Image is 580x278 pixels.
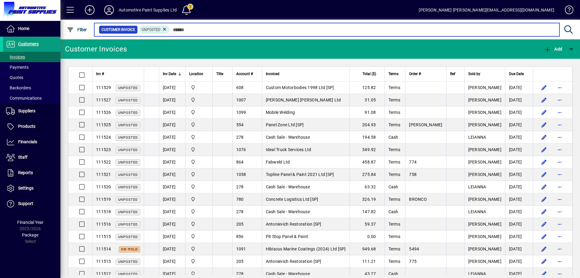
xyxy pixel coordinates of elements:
span: Cash [388,135,398,140]
span: 111526 [96,110,111,115]
span: Antonievich Restoration [SP] [266,222,321,227]
span: Terms [388,85,400,90]
a: Backorders [3,83,60,93]
td: 194.58 [350,131,385,144]
span: Unposted [118,161,138,164]
span: Terms [388,98,400,102]
td: [DATE] [505,106,533,119]
span: Cash Sale - Warehouse [266,135,310,140]
span: Inv Date [163,71,176,77]
a: Quotes [3,72,60,83]
span: 278 [236,184,244,189]
span: Unposted [142,28,160,32]
span: Unposted [118,148,138,152]
span: 1058 [236,172,246,177]
span: Automotive Paint Supplies Ltd [189,221,209,227]
button: Profile [99,5,119,15]
button: Add [80,5,99,15]
td: [DATE] [505,119,533,131]
span: Mobile Welding [266,110,295,115]
span: Unposted [118,198,138,202]
td: 0.00 [350,230,385,243]
span: 780 [236,197,244,202]
td: 59.37 [350,218,385,230]
button: Edit [539,83,549,92]
span: 856 [236,234,244,239]
td: 349.92 [350,144,385,156]
span: Automotive Paint Supplies Ltd [189,97,209,103]
td: 31.05 [350,94,385,106]
span: 111523 [96,147,111,152]
span: Automotive Paint Supplies Ltd [189,146,209,153]
span: 111520 [96,184,111,189]
div: Inv # [96,71,140,77]
button: Add [543,44,564,55]
td: [DATE] [505,255,533,268]
span: 1007 [236,98,246,102]
span: LEIANNA [468,184,486,189]
span: Payments [6,65,29,70]
span: Automotive Paint Supplies Ltd [189,109,209,116]
a: Payments [3,62,60,72]
td: [DATE] [159,144,185,156]
td: [DATE] [505,144,533,156]
span: 5494 [409,247,419,251]
button: Edit [539,157,549,167]
span: Automotive Paint Supplies Ltd [189,258,209,265]
button: Edit [539,132,549,142]
span: Due Date [509,71,524,77]
span: Automotive Paint Supplies Ltd [189,159,209,165]
span: Automotive Paint Supplies Ltd [189,196,209,203]
span: Unposted [118,136,138,140]
td: 204.93 [350,119,385,131]
span: Support [18,201,33,206]
div: Total ($) [353,71,382,77]
span: Automotive Paint Supplies Ltd [189,270,209,277]
button: Edit [539,95,549,105]
span: LEIANNA [468,209,486,214]
td: [DATE] [505,81,533,94]
span: Ref [450,71,455,77]
div: Invoiced [266,71,346,77]
span: Filter [67,27,87,32]
td: 147.82 [350,206,385,218]
span: 758 [409,172,417,177]
span: Financial Year [17,220,43,225]
button: More options [555,182,565,192]
span: [PERSON_NAME] [468,259,501,264]
span: 278 [236,271,244,276]
a: Home [3,21,60,36]
td: [DATE] [159,255,185,268]
span: On hold [121,247,138,251]
a: Financials [3,134,60,150]
span: Inv # [96,71,104,77]
span: Terms [388,234,400,239]
span: [PERSON_NAME] [468,110,501,115]
div: Due Date [509,71,529,77]
button: Edit [539,194,549,204]
div: [PERSON_NAME] [PERSON_NAME][EMAIL_ADDRESS][DOMAIN_NAME] [419,5,554,15]
span: Automotive Paint Supplies Ltd [189,233,209,240]
span: Sold by [468,71,480,77]
td: 63.32 [350,181,385,193]
span: 1099 [236,110,246,115]
button: More options [555,120,565,130]
td: [DATE] [505,230,533,243]
button: More options [555,232,565,241]
span: Backorders [6,85,31,90]
div: Location [189,71,209,77]
span: 864 [236,160,244,164]
a: Settings [3,181,60,196]
button: More options [555,244,565,254]
button: More options [555,207,565,217]
span: Cash Sale - Warehouse [266,209,310,214]
span: 111524 [96,135,111,140]
td: 949.68 [350,243,385,255]
button: More options [555,145,565,154]
span: Staff [18,155,27,160]
span: Custom Motorbodies 1998 Ltd [SP] [266,85,334,90]
span: Unposted [118,123,138,127]
span: 111527 [96,98,111,102]
span: Suppliers [18,108,35,113]
td: [DATE] [159,106,185,119]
